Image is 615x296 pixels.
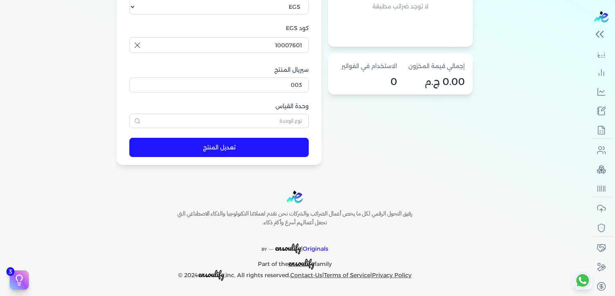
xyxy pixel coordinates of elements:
p: الاستخدام في الفواتير [336,61,397,72]
input: ادخل كود المنتج لديك [129,77,309,93]
p: 0 [336,77,397,87]
a: Privacy Policy [372,272,412,279]
span: ensoulify [275,242,301,254]
label: وحدة القياس [129,102,309,111]
sup: __ [269,245,273,250]
span: ensoulify [288,257,314,269]
p: لا توجد ضرائب مطبقة [372,2,428,12]
label: سيريال المنتج [129,66,309,74]
a: Contact-Us [290,272,322,279]
img: logo [287,191,303,203]
span: 3 [6,267,14,276]
span: BY [261,247,267,252]
span: ensoulify [198,268,224,280]
input: كود EGS [129,37,309,52]
p: | [160,233,429,255]
label: كود EGS [129,24,309,32]
img: logo [594,11,609,22]
p: © 2024 ,inc. All rights reserved. | | [160,269,429,281]
span: Originals [303,245,328,252]
button: كود EGS [129,37,309,56]
button: 3 [10,270,29,290]
button: تعديل المنتج [129,138,309,157]
input: نوع الوحدة [129,114,309,128]
p: إجمالي قيمة المخزون [404,61,465,72]
a: Terms of Service [324,272,370,279]
p: Part of the family [160,255,429,270]
p: 0.00 ج.م [404,77,465,87]
h6: رفيق التحول الرقمي لكل ما يخص أعمال الضرائب والشركات نحن نقدم لعملائنا التكنولوجيا والذكاء الاصطن... [160,209,429,227]
a: ensoulify [288,260,314,268]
